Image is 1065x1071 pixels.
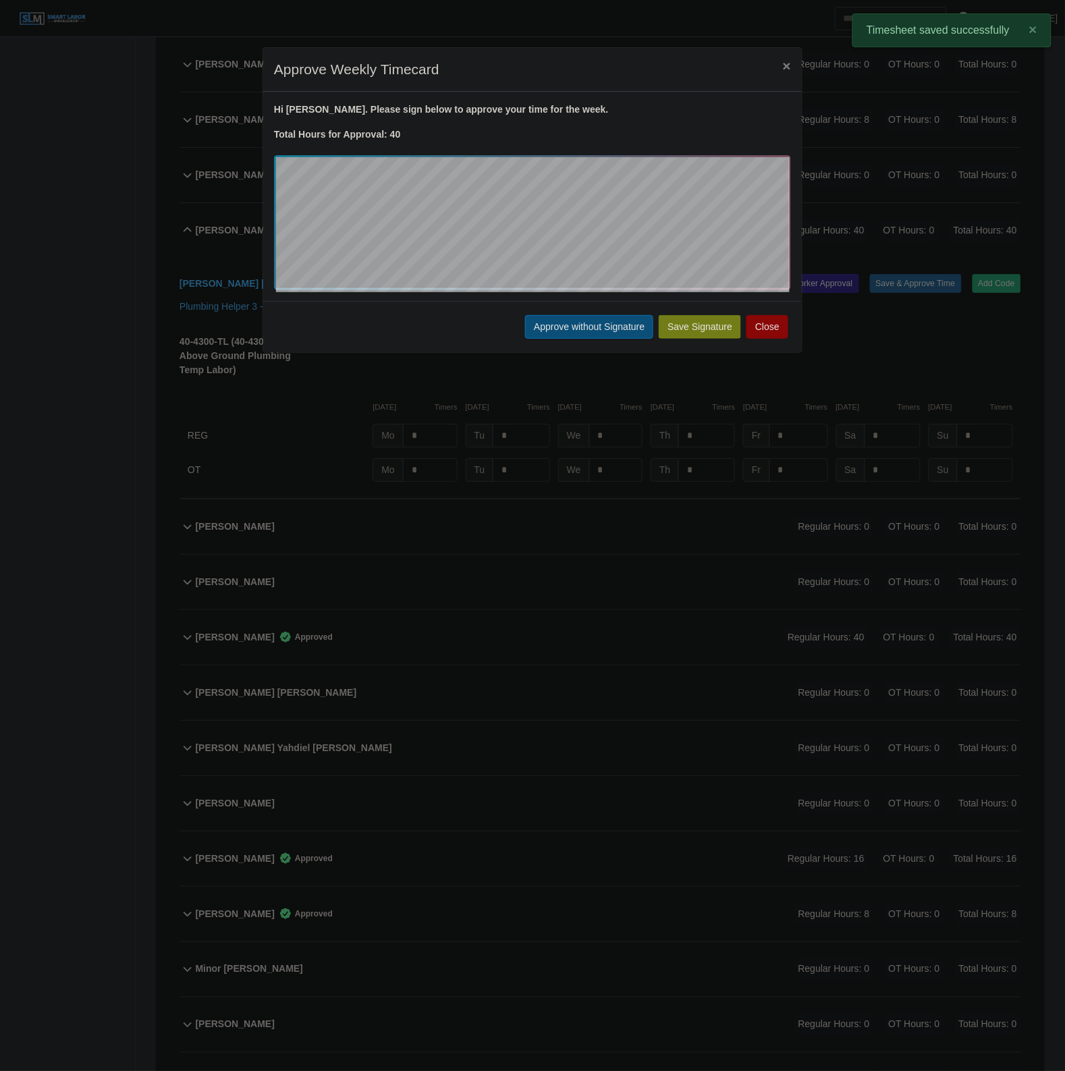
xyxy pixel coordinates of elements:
[274,129,400,140] strong: Total Hours for Approval: 40
[274,59,439,80] h4: Approve Weekly Timecard
[659,315,741,339] button: Save Signature
[783,58,791,74] span: ×
[772,48,802,84] button: Close
[852,13,1052,47] div: Timesheet saved successfully
[525,315,653,339] button: Approve without Signature
[274,104,609,115] strong: Hi [PERSON_NAME]. Please sign below to approve your time for the week.
[746,315,788,339] button: Close
[1029,22,1037,37] span: ×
